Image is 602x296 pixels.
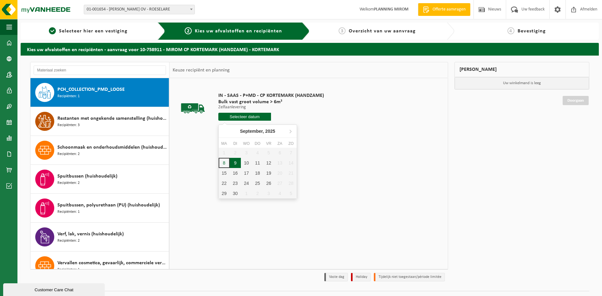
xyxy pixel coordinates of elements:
[418,3,470,16] a: Offerte aanvragen
[374,273,445,281] li: Tijdelijk niet toegestaan/période limitée
[185,27,192,34] span: 2
[57,93,80,99] span: Recipiënten: 1
[57,172,117,180] span: Spuitbussen (huishoudelijk)
[263,188,274,198] div: 3
[563,96,589,105] a: Doorgaan
[219,158,230,168] div: 8
[57,122,80,128] span: Recipiënten: 3
[230,168,241,178] div: 16
[59,29,128,34] span: Selecteer hier een vestiging
[274,140,285,147] div: za
[374,7,408,12] strong: PLANNING MIROM
[49,27,56,34] span: 1
[30,165,169,194] button: Spuitbussen (huishoudelijk) Recipiënten: 2
[241,158,252,168] div: 10
[218,105,324,110] p: Zelfaanlevering
[57,201,160,209] span: Spuitbussen, polyurethaan (PU) (huishoudelijk)
[30,136,169,165] button: Schoonmaak en onderhoudsmiddelen (huishoudelijk) Recipiënten: 2
[252,168,263,178] div: 18
[30,223,169,252] button: Verf, lak, vernis (huishoudelijk) Recipiënten: 2
[57,209,80,215] span: Recipiënten: 1
[230,178,241,188] div: 23
[24,27,153,35] a: 1Selecteer hier een vestiging
[57,267,80,273] span: Recipiënten: 1
[57,230,124,238] span: Verf, lak, vernis (huishoudelijk)
[324,273,348,281] li: Vaste dag
[263,158,274,168] div: 12
[230,140,241,147] div: di
[263,140,274,147] div: vr
[252,140,263,147] div: do
[57,144,167,151] span: Schoonmaak en onderhoudsmiddelen (huishoudelijk)
[230,158,241,168] div: 9
[34,65,166,75] input: Materiaal zoeken
[252,158,263,168] div: 11
[454,62,590,77] div: [PERSON_NAME]
[507,27,514,34] span: 4
[169,62,233,78] div: Keuze recipiënt en planning
[57,180,80,186] span: Recipiënten: 2
[84,5,195,14] span: 01-001654 - MIROM ROESELARE OV - ROESELARE
[195,29,282,34] span: Kies uw afvalstoffen en recipiënten
[252,178,263,188] div: 25
[263,178,274,188] div: 26
[3,282,106,296] iframe: chat widget
[218,113,271,121] input: Selecteer datum
[349,29,416,34] span: Overzicht van uw aanvraag
[237,126,278,136] div: September,
[241,168,252,178] div: 17
[351,273,371,281] li: Holiday
[241,178,252,188] div: 24
[21,43,599,55] h2: Kies uw afvalstoffen en recipiënten - aanvraag voor 10-758911 - MIROM CP KORTEMARK (HANDZAME) - K...
[30,78,169,107] button: PCH_COLLECTION_PMD_LOOSE Recipiënten: 1
[219,188,230,198] div: 29
[252,188,263,198] div: 2
[30,252,169,280] button: Vervallen cosmetica, gevaarlijk, commerciele verpakking (huishoudelijk) Recipiënten: 1
[218,92,324,99] span: IN - SAAS - P+MD - CP KORTEMARK (HANDZAME)
[230,188,241,198] div: 30
[219,168,230,178] div: 15
[241,188,252,198] div: 1
[30,194,169,223] button: Spuitbussen, polyurethaan (PU) (huishoudelijk) Recipiënten: 1
[57,259,167,267] span: Vervallen cosmetica, gevaarlijk, commerciele verpakking (huishoudelijk)
[518,29,546,34] span: Bevestiging
[241,140,252,147] div: wo
[219,140,230,147] div: ma
[57,86,125,93] span: PCH_COLLECTION_PMD_LOOSE
[57,115,167,122] span: Restanten met ongekende samenstelling (huishoudelijk)
[219,178,230,188] div: 22
[263,168,274,178] div: 19
[57,238,80,244] span: Recipiënten: 2
[265,129,275,133] i: 2025
[218,99,324,105] span: Bulk vast groot volume > 6m³
[30,107,169,136] button: Restanten met ongekende samenstelling (huishoudelijk) Recipiënten: 3
[285,140,296,147] div: zo
[431,6,467,13] span: Offerte aanvragen
[339,27,346,34] span: 3
[455,77,589,89] p: Uw winkelmand is leeg
[57,151,80,157] span: Recipiënten: 2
